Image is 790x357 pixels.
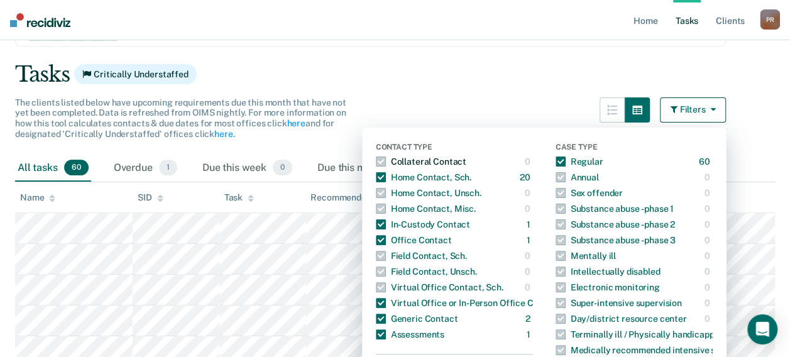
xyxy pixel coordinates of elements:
[760,9,780,30] button: PR
[376,183,481,203] div: Home Contact, Unsch.
[138,192,163,203] div: SID
[214,129,233,139] a: here
[699,151,713,172] div: 60
[10,13,70,27] img: Recidiviz
[111,155,180,182] div: Overdue1
[705,167,713,187] div: 0
[556,183,623,203] div: Sex offender
[376,151,466,172] div: Collateral Contact
[20,192,55,203] div: Name
[224,192,254,203] div: Task
[200,155,295,182] div: Due this week0
[520,167,533,187] div: 20
[315,155,419,182] div: Due this month22
[705,261,713,282] div: 0
[705,246,713,266] div: 0
[525,183,533,203] div: 0
[525,199,533,219] div: 0
[376,277,503,297] div: Virtual Office Contact, Sch.
[705,293,713,313] div: 0
[376,293,561,313] div: Virtual Office or In-Person Office Contact
[376,214,470,234] div: In-Custody Contact
[556,199,674,219] div: Substance abuse - phase 1
[556,151,603,172] div: Regular
[556,167,599,187] div: Annual
[64,160,89,176] span: 60
[15,97,346,139] span: The clients listed below have upcoming requirements due this month that have not yet been complet...
[74,64,197,84] span: Critically Understaffed
[556,246,616,266] div: Mentally ill
[556,277,660,297] div: Electronic monitoring
[705,309,713,329] div: 0
[525,309,533,329] div: 2
[556,324,725,344] div: Terminally ill / Physically handicapped
[376,230,452,250] div: Office Contact
[556,143,713,154] div: Case Type
[525,277,533,297] div: 0
[310,192,382,203] div: Recommended
[525,246,533,266] div: 0
[159,160,177,176] span: 1
[376,324,444,344] div: Assessments
[15,155,91,182] div: All tasks60
[747,314,777,344] div: Open Intercom Messenger
[376,261,477,282] div: Field Contact, Unsch.
[705,230,713,250] div: 0
[273,160,292,176] span: 0
[527,214,533,234] div: 1
[376,199,476,219] div: Home Contact, Misc.
[760,9,780,30] div: P R
[525,151,533,172] div: 0
[705,183,713,203] div: 0
[376,143,533,154] div: Contact Type
[660,97,727,123] button: Filters
[376,246,467,266] div: Field Contact, Sch.
[705,277,713,297] div: 0
[556,214,676,234] div: Substance abuse - phase 2
[376,309,458,329] div: Generic Contact
[376,167,471,187] div: Home Contact, Sch.
[705,214,713,234] div: 0
[556,261,661,282] div: Intellectually disabled
[525,261,533,282] div: 0
[527,230,533,250] div: 1
[556,309,687,329] div: Day/district resource center
[556,293,682,313] div: Super-intensive supervision
[287,118,305,128] a: here
[705,199,713,219] div: 0
[15,62,775,87] div: Tasks
[527,324,533,344] div: 1
[556,230,676,250] div: Substance abuse - phase 3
